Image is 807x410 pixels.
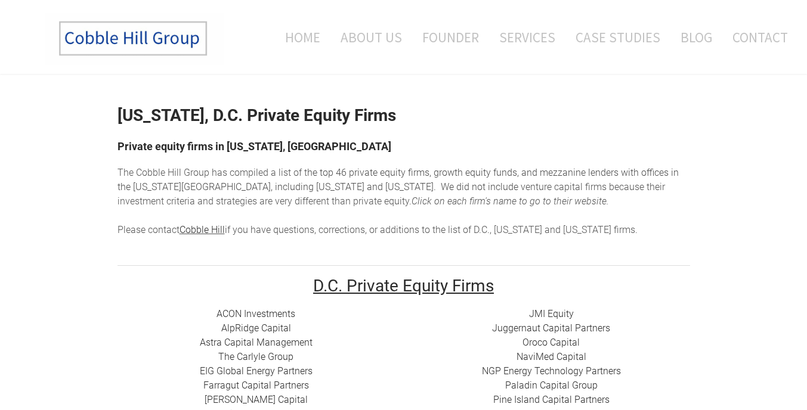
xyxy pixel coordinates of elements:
a: EIG Global Energy Partners [200,365,313,377]
a: ​AlpRidge Capital [221,322,291,334]
a: JMI Equity [529,308,574,319]
u: D.C. Private Equity Firms [313,276,494,296]
a: Farragut Capital Partners [203,380,309,391]
em: Click on each firm's name to go to their website. ​ [412,195,609,207]
a: Pine Island Capital Partners [493,394,610,405]
a: The Carlyle Group [218,351,293,362]
a: Blog [672,13,721,62]
a: Cobble Hill [180,224,225,235]
a: Case Studies [567,13,669,62]
a: Home [267,13,329,62]
a: Oroco Capital [522,337,580,348]
a: ​Astra Capital Management [200,337,313,348]
img: The Cobble Hill Group LLC [45,13,224,65]
a: NaviMed Capital [517,351,586,362]
a: ACON Investments [217,308,295,319]
a: Paladin Capital Group [505,380,598,391]
a: Juggernaut Capital Partners [492,322,610,334]
a: ​[PERSON_NAME] Capital [205,394,308,405]
span: enture capital firms because their investment criteria and strategies are very different than pri... [118,181,665,207]
a: Services [490,13,564,62]
div: he top 46 private equity firms, growth equity funds, and mezzanine lenders with offices in the [U... [118,166,690,237]
a: Contact [723,13,788,62]
span: The Cobble Hill Group has compiled a list of t [118,167,307,178]
strong: [US_STATE], D.C. Private Equity Firms [118,105,396,125]
a: Founder [413,13,488,62]
font: Private equity firms in [US_STATE], [GEOGRAPHIC_DATA] [118,140,391,153]
a: NGP Energy Technology Partners [482,365,621,377]
a: About Us [332,13,411,62]
span: Please contact if you have questions, corrections, or additions to the list of D.C., [US_STATE] a... [118,224,638,235]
